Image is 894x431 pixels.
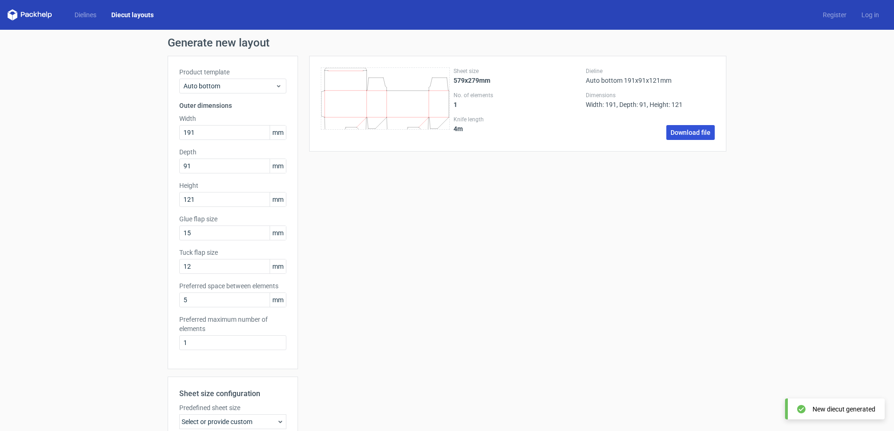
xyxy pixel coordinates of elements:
label: Dimensions [586,92,715,99]
a: Dielines [67,10,104,20]
a: Diecut layouts [104,10,161,20]
h1: Generate new layout [168,37,726,48]
label: Glue flap size [179,214,286,224]
label: Preferred maximum number of elements [179,315,286,333]
span: Auto bottom [183,81,275,91]
a: Log in [854,10,887,20]
h2: Sheet size configuration [179,388,286,399]
label: Dieline [586,67,715,75]
span: mm [270,226,286,240]
label: Tuck flap size [179,248,286,257]
span: mm [270,126,286,139]
div: Select or provide custom [179,414,286,429]
strong: 579x279mm [454,77,490,84]
div: Width: 191, Depth: 91, Height: 121 [586,92,715,108]
span: mm [270,159,286,173]
strong: 4 m [454,125,463,133]
span: mm [270,259,286,273]
label: Height [179,181,286,190]
div: Auto bottom 191x91x121mm [586,67,715,84]
strong: 1 [454,101,457,108]
label: Preferred space between elements [179,281,286,291]
div: New diecut generated [813,404,875,414]
label: Width [179,114,286,123]
a: Download file [666,125,715,140]
label: Knife length [454,116,582,123]
label: Predefined sheet size [179,403,286,412]
label: Depth [179,147,286,157]
a: Register [815,10,854,20]
span: mm [270,192,286,206]
span: mm [270,293,286,307]
h3: Outer dimensions [179,101,286,110]
label: No. of elements [454,92,582,99]
label: Product template [179,67,286,77]
label: Sheet size [454,67,582,75]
